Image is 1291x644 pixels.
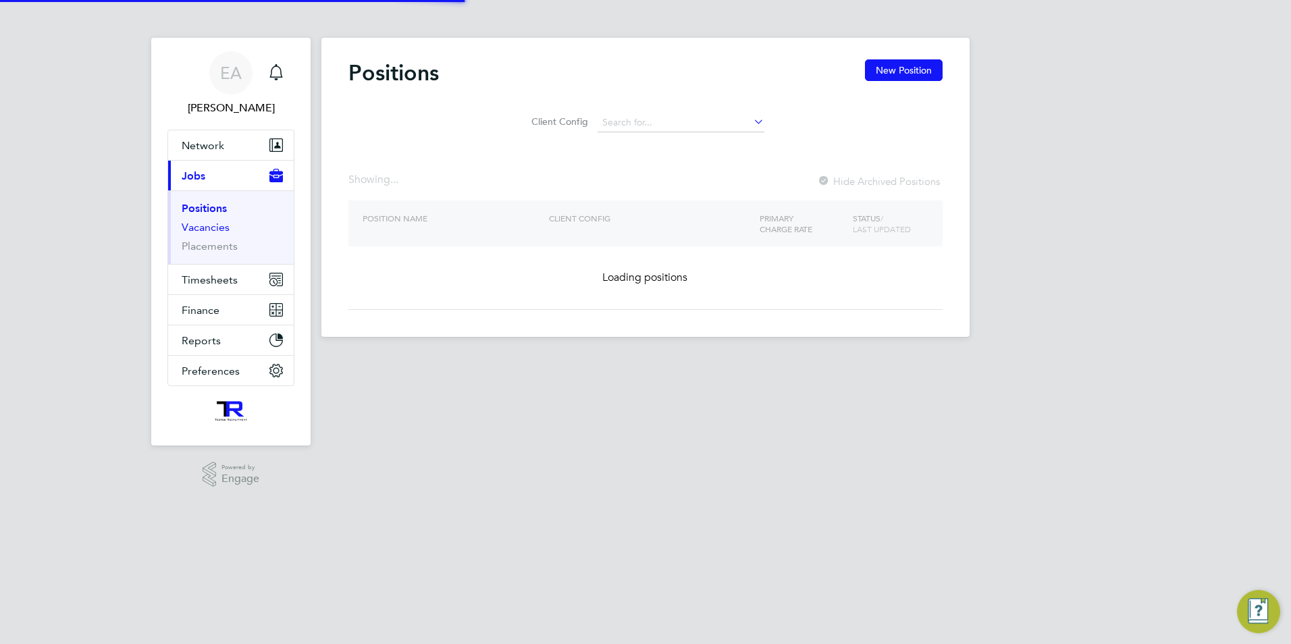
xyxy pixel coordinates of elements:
[168,161,294,190] button: Jobs
[348,173,401,187] div: Showing
[182,304,219,317] span: Finance
[167,100,294,116] span: Ellis Andrew
[182,334,221,347] span: Reports
[203,462,260,487] a: Powered byEngage
[168,190,294,264] div: Jobs
[182,240,238,252] a: Placements
[167,51,294,116] a: EA[PERSON_NAME]
[527,115,588,128] label: Client Config
[168,295,294,325] button: Finance
[182,139,224,152] span: Network
[182,202,227,215] a: Positions
[151,38,311,446] nav: Main navigation
[182,221,230,234] a: Vacancies
[221,473,259,485] span: Engage
[168,265,294,294] button: Timesheets
[182,273,238,286] span: Timesheets
[390,173,398,186] span: ...
[348,59,439,86] h2: Positions
[168,130,294,160] button: Network
[598,113,764,132] input: Search for...
[817,175,940,188] label: Hide Archived Positions
[182,169,205,182] span: Jobs
[168,356,294,385] button: Preferences
[865,59,943,81] button: New Position
[213,400,250,421] img: wearetecrec-logo-retina.png
[1237,590,1280,633] button: Engage Resource Center
[167,400,294,421] a: Go to home page
[221,462,259,473] span: Powered by
[220,64,242,82] span: EA
[168,325,294,355] button: Reports
[182,365,240,377] span: Preferences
